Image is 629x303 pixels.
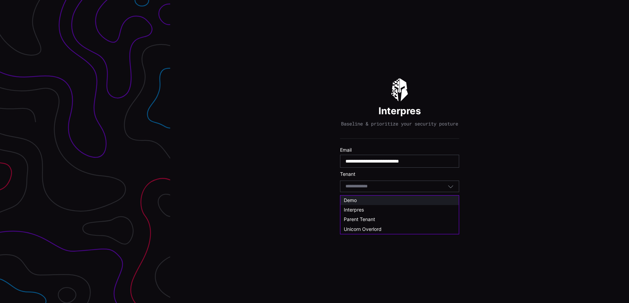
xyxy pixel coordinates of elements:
span: Interpres [344,207,364,213]
h1: Interpres [378,105,421,117]
button: Toggle options menu [448,183,454,189]
p: Baseline & prioritize your security posture [341,121,458,127]
label: Tenant [340,171,459,177]
label: Email [340,147,459,153]
span: Parent Tenant [344,216,375,222]
span: Demo [344,197,357,203]
span: Unicorn Overlord [344,226,382,232]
